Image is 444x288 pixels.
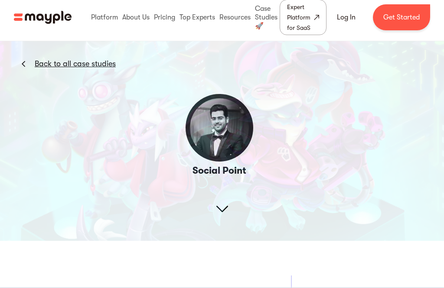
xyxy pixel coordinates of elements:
iframe: Chat Widget [288,188,444,288]
div: Expert Platform for SaaS [287,2,312,33]
a: home [14,9,72,26]
a: Get Started [373,4,430,30]
div: Platform [89,3,120,31]
div: Pricing [152,3,177,31]
img: Mayple logo [14,9,72,26]
div: Top Experts [177,3,217,31]
div: About Us [120,3,152,31]
div: Resources [217,3,253,31]
a: Log In [326,7,366,28]
a: Back to all case studies [35,58,116,69]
